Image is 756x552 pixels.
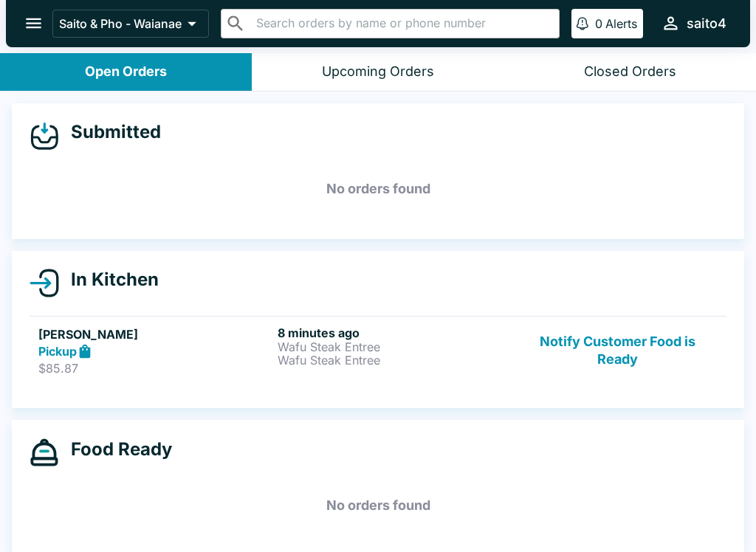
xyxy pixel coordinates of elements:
[85,63,167,80] div: Open Orders
[59,16,182,31] p: Saito & Pho - Waianae
[278,340,511,353] p: Wafu Steak Entree
[30,479,726,532] h5: No orders found
[687,15,726,32] div: saito4
[30,162,726,215] h5: No orders found
[59,438,172,460] h4: Food Ready
[38,325,272,343] h5: [PERSON_NAME]
[278,325,511,340] h6: 8 minutes ago
[584,63,676,80] div: Closed Orders
[278,353,511,367] p: Wafu Steak Entree
[322,63,434,80] div: Upcoming Orders
[30,316,726,385] a: [PERSON_NAME]Pickup$85.878 minutes agoWafu Steak EntreeWafu Steak EntreeNotify Customer Food is R...
[605,16,637,31] p: Alerts
[252,13,553,34] input: Search orders by name or phone number
[38,361,272,376] p: $85.87
[595,16,602,31] p: 0
[518,325,718,376] button: Notify Customer Food is Ready
[52,10,209,38] button: Saito & Pho - Waianae
[59,121,161,143] h4: Submitted
[655,7,732,39] button: saito4
[15,4,52,42] button: open drawer
[59,269,159,291] h4: In Kitchen
[38,344,77,359] strong: Pickup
